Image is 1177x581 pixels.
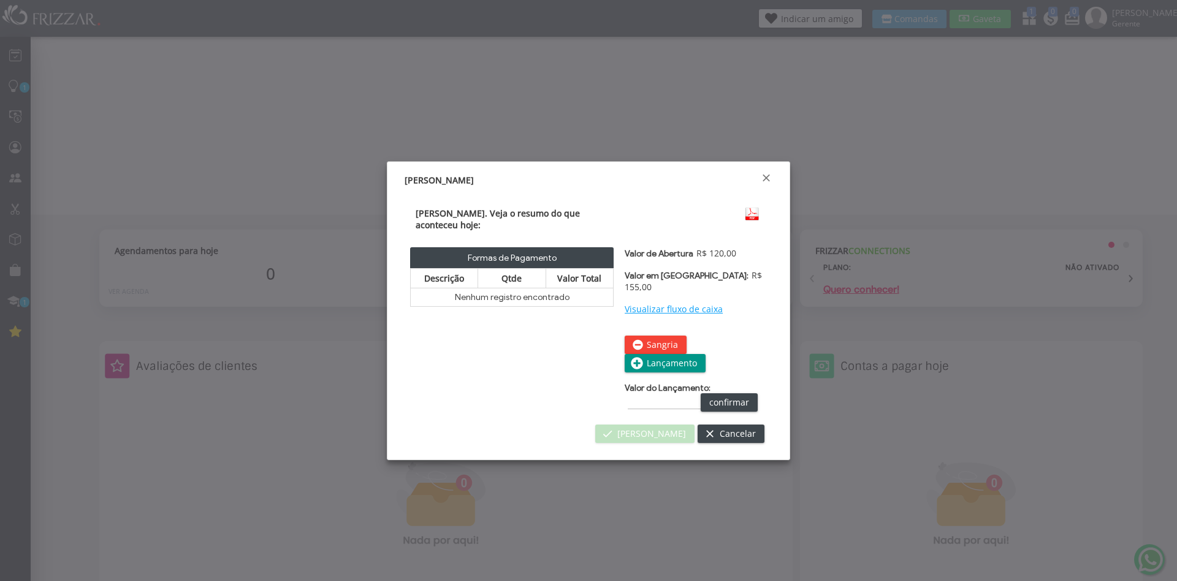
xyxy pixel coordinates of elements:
[501,272,522,284] span: Qtde
[743,207,761,221] img: Gerar PDF
[424,272,464,284] span: Descrição
[625,269,762,293] span: R$ 155,00
[625,248,693,259] label: Valor de Abertura
[410,247,614,268] div: Formas de Pagamento
[709,393,749,412] span: confirmar
[720,425,756,443] span: Cancelar
[478,268,546,288] th: Qtde
[411,288,614,306] td: Nenhum registro encontrado
[416,207,580,231] span: [PERSON_NAME]. Veja o resumo do que aconteceu hoje:
[693,247,736,259] span: R$ 120,00
[698,425,764,443] button: Cancelar
[625,303,723,315] a: Visualizar fluxo de caixa
[647,336,678,354] span: Sangria
[625,383,710,393] label: Valor do Lançamento:
[647,354,697,372] span: Lançamento
[557,272,601,284] span: Valor Total
[625,336,687,354] button: Sangria
[546,268,613,288] th: Valor Total
[405,174,474,186] span: [PERSON_NAME]
[760,172,772,184] a: Fechar
[625,354,706,372] button: Lançamento
[625,271,748,281] label: Valor em [GEOGRAPHIC_DATA]:
[411,268,478,288] th: Descrição
[701,393,758,412] button: confirmar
